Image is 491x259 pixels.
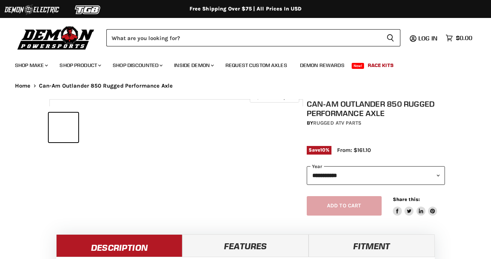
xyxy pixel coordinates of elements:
span: $0.00 [456,34,472,42]
a: $0.00 [442,33,476,43]
a: Home [15,83,31,89]
a: Description [56,234,182,257]
button: Can-Am Outlander 850 Rugged Performance Axle thumbnail [81,113,110,142]
button: Can-Am Outlander 850 Rugged Performance Axle thumbnail [113,113,142,142]
a: Race Kits [362,58,399,73]
span: New! [352,63,364,69]
span: Save % [307,146,331,154]
a: Shop Make [9,58,52,73]
a: Shop Discounted [107,58,167,73]
span: Log in [418,34,437,42]
img: Demon Electric Logo 2 [4,3,60,17]
a: Request Custom Axles [220,58,293,73]
ul: Main menu [9,55,470,73]
a: Rugged ATV Parts [313,120,361,126]
img: Demon Powersports [15,24,97,51]
h1: Can-Am Outlander 850 Rugged Performance Axle [307,99,445,118]
a: Log in [415,35,442,42]
button: Can-Am Outlander 850 Rugged Performance Axle thumbnail [49,113,78,142]
span: From: $161.10 [337,147,371,153]
aside: Share this: [393,196,437,216]
input: Search [106,29,381,46]
span: Can-Am Outlander 850 Rugged Performance Axle [39,83,173,89]
img: TGB Logo 2 [60,3,116,17]
form: Product [106,29,400,46]
a: Shop Product [54,58,106,73]
select: year [307,166,445,185]
div: by [307,119,445,127]
a: Fitment [309,234,435,257]
span: Share this: [393,196,420,202]
a: Inside Demon [169,58,218,73]
button: Search [381,29,400,46]
a: Demon Rewards [294,58,350,73]
a: Features [182,234,309,257]
span: 10 [320,147,325,153]
span: Click to expand [254,94,295,100]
